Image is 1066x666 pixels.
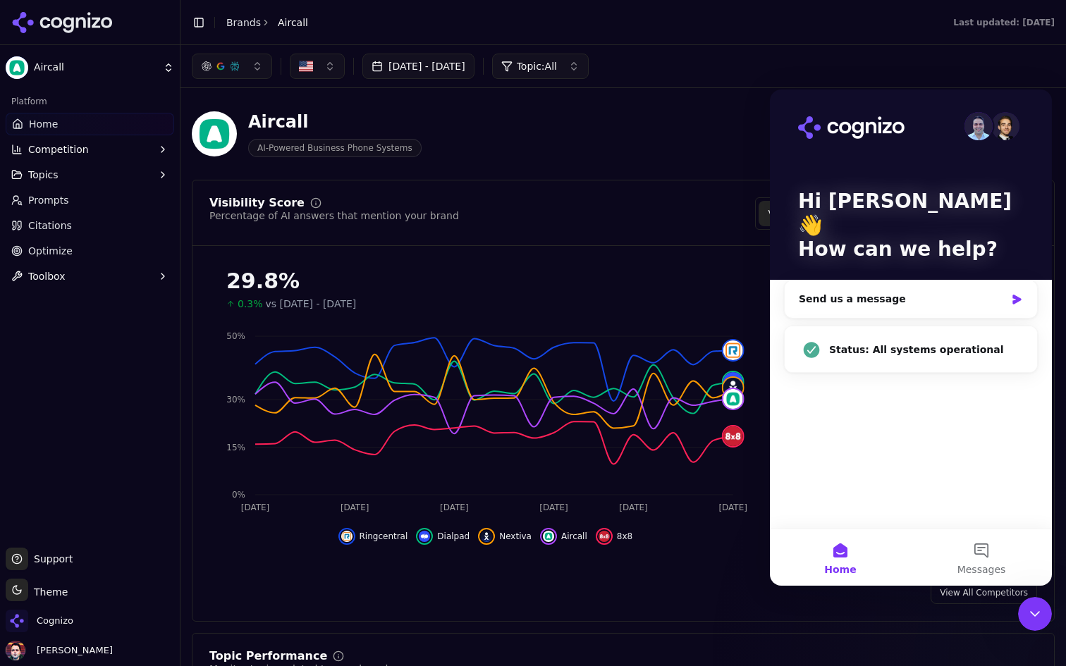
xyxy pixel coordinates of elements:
[226,395,245,405] tspan: 30%
[723,426,743,446] img: 8x8
[617,531,632,542] span: 8x8
[596,528,632,545] button: Hide 8x8 data
[6,56,28,79] img: Aircall
[561,531,587,542] span: Aircall
[266,297,357,311] span: vs [DATE] - [DATE]
[543,531,554,542] img: aircall
[226,16,308,30] nav: breadcrumb
[360,531,408,542] span: Ringcentral
[37,615,73,627] span: Cognizo
[28,193,69,207] span: Prompts
[931,581,1037,604] a: View All Competitors
[28,142,89,156] span: Competition
[226,443,245,452] tspan: 15%
[28,168,59,182] span: Topics
[341,531,353,542] img: ringcentral
[238,297,263,311] span: 0.3%
[192,111,237,156] img: Aircall
[599,531,610,542] img: 8x8
[29,117,58,131] span: Home
[478,528,532,545] button: Hide nextiva data
[338,528,408,545] button: Hide ringcentral data
[209,650,327,662] div: Topic Performance
[34,61,157,74] span: Aircall
[419,531,430,542] img: dialpad
[6,265,174,288] button: Toolbox
[718,502,747,512] tspan: [DATE]
[31,644,113,657] span: [PERSON_NAME]
[6,138,174,161] button: Competition
[6,240,174,262] a: Optimize
[6,90,174,113] div: Platform
[6,641,113,660] button: Open user button
[517,59,557,73] span: Topic: All
[1018,597,1052,631] iframe: Intercom live chat
[299,59,313,73] img: US
[226,17,261,28] a: Brands
[28,218,72,233] span: Citations
[6,641,25,660] img: Deniz Ozcan
[278,16,308,30] span: Aircall
[6,610,73,632] button: Open organization switcher
[540,528,587,545] button: Hide aircall data
[723,378,743,397] img: nextiva
[241,502,270,512] tspan: [DATE]
[209,197,305,209] div: Visibility Score
[362,54,474,79] button: [DATE] - [DATE]
[723,340,743,360] img: ringcentral
[28,552,73,566] span: Support
[6,214,174,237] a: Citations
[28,586,68,598] span: Theme
[437,531,470,542] span: Dialpad
[416,528,470,545] button: Hide dialpad data
[770,90,1052,586] iframe: Intercom live chat
[248,111,422,133] div: Aircall
[28,244,73,258] span: Optimize
[723,372,743,392] img: dialpad
[539,502,568,512] tspan: [DATE]
[759,201,850,226] button: Visibility Score
[226,269,745,294] div: 29.8%
[6,164,174,186] button: Topics
[953,17,1055,28] div: Last updated: [DATE]
[723,389,743,409] img: aircall
[341,502,369,512] tspan: [DATE]
[6,189,174,211] a: Prompts
[481,531,492,542] img: nextiva
[6,113,174,135] a: Home
[619,502,648,512] tspan: [DATE]
[209,209,459,223] div: Percentage of AI answers that mention your brand
[226,331,245,341] tspan: 50%
[6,610,28,632] img: Cognizo
[232,490,245,500] tspan: 0%
[248,139,422,157] span: AI-Powered Business Phone Systems
[499,531,532,542] span: Nextiva
[28,269,66,283] span: Toolbox
[440,502,469,512] tspan: [DATE]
